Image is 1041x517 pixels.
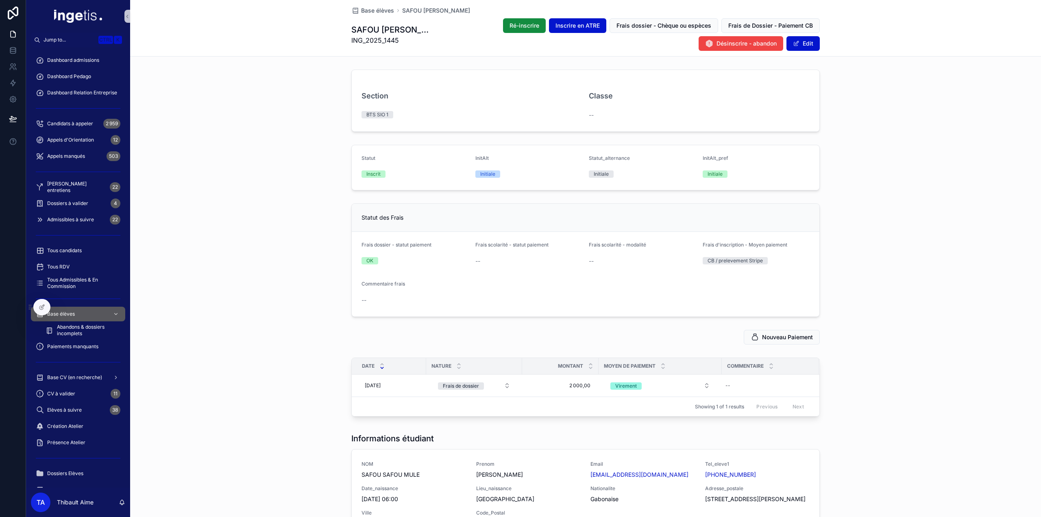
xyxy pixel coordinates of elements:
[47,120,93,127] span: Candidats à appeler
[549,18,606,33] button: Inscrire en ATRE
[111,135,120,145] div: 12
[475,155,489,161] span: InitAlt
[362,363,375,369] span: Date
[717,39,777,48] span: Désinscrire - abandon
[590,485,695,492] span: Nationalite
[31,276,125,290] a: Tous Admissibles & En Commission
[31,339,125,354] a: Paiements manquants
[476,510,581,516] span: Code_Postal
[362,90,388,101] h3: Section
[37,497,45,507] span: TA
[362,485,466,492] span: Date_naissance
[703,242,787,248] span: Frais d'inscription - Moyen paiement
[362,296,366,304] span: --
[47,486,81,493] span: Archive Elèves
[47,311,75,317] span: Base élèves
[57,498,94,506] p: Thibault Aime
[362,495,466,503] span: [DATE] 06:00
[362,281,405,287] span: Commentaire frais
[47,470,83,477] span: Dossiers Elèves
[705,495,810,503] span: [STREET_ADDRESS][PERSON_NAME]
[362,242,431,248] span: Frais dossier - statut paiement
[590,471,688,479] a: [EMAIL_ADDRESS][DOMAIN_NAME]
[47,153,85,159] span: Appels manqués
[589,242,646,248] span: Frais scolarité - modalité
[351,35,434,45] span: ING_2025_1445
[351,7,394,15] a: Base élèves
[31,69,125,84] a: Dashboard Pedago
[47,200,88,207] span: Dossiers à valider
[476,471,581,479] span: [PERSON_NAME]
[705,471,756,479] a: [PHONE_NUMBER]
[475,257,480,265] span: --
[594,170,609,178] div: Initiale
[366,257,373,264] div: OK
[47,57,99,63] span: Dashboard admissions
[786,36,820,51] button: Edit
[31,466,125,481] a: Dossiers Elèves
[47,439,85,446] span: Présence Atelier
[31,243,125,258] a: Tous candidats
[530,382,590,389] span: 2 000,00
[31,149,125,164] a: Appels manqués503
[744,330,820,345] button: Nouveau Paiement
[365,382,381,389] span: [DATE]
[31,370,125,385] a: Base CV (en recherche)
[555,22,600,30] span: Inscrire en ATRE
[476,495,581,503] span: [GEOGRAPHIC_DATA]
[705,461,810,467] span: Tel_eleve1
[107,151,120,161] div: 503
[31,116,125,131] a: Candidats à appeler2 959
[708,257,763,264] div: CB / prelevement Stripe
[366,170,381,178] div: Inscrit
[590,461,695,467] span: Email
[604,363,656,369] span: Moyen de paiement
[366,111,388,118] div: BTS SIO 1
[31,386,125,401] a: CV à valider11
[41,323,125,338] a: Abandons & dossiers incomplets
[402,7,470,15] a: SAFOU [PERSON_NAME]
[558,363,583,369] span: Montant
[110,215,120,225] div: 22
[475,242,549,248] span: Frais scolarité - statut paiement
[31,482,125,497] a: Archive Elèves
[98,36,113,44] span: Ctrl
[47,181,107,194] span: [PERSON_NAME] entretiens
[703,155,728,161] span: InitAlt_pref
[103,119,120,129] div: 2 959
[708,170,723,178] div: Initiale
[47,216,94,223] span: Admissibles à suivre
[57,324,117,337] span: Abandons & dossiers incomplets
[695,404,744,410] span: Showing 1 of 1 results
[31,260,125,274] a: Tous RDV
[47,374,102,381] span: Base CV (en recherche)
[705,485,810,492] span: Adresse_postale
[476,485,581,492] span: Lieu_naissance
[47,73,91,80] span: Dashboard Pedago
[31,403,125,417] a: Elèves à suivre38
[362,214,403,221] span: Statut des Frais
[47,247,82,254] span: Tous candidats
[431,363,451,369] span: Nature
[728,22,813,30] span: Frais de Dossier - Paiement CB
[115,37,121,43] span: K
[31,133,125,147] a: Appels d'Orientation12
[431,378,517,393] button: Select Button
[590,495,695,503] span: Gabonaise
[616,22,711,30] span: Frais dossier - Chèque ou espèces
[110,405,120,415] div: 38
[47,264,70,270] span: Tous RDV
[699,36,783,51] button: Désinscrire - abandon
[589,155,630,161] span: Statut_alternance
[604,378,717,393] button: Select Button
[47,277,117,290] span: Tous Admissibles & En Commission
[362,510,466,516] span: Ville
[111,389,120,399] div: 11
[362,155,375,161] span: Statut
[510,22,539,30] span: Ré-inscrire
[47,89,117,96] span: Dashboard Relation Entreprise
[589,111,594,119] span: --
[721,18,820,33] button: Frais de Dossier - Paiement CB
[47,137,94,143] span: Appels d'Orientation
